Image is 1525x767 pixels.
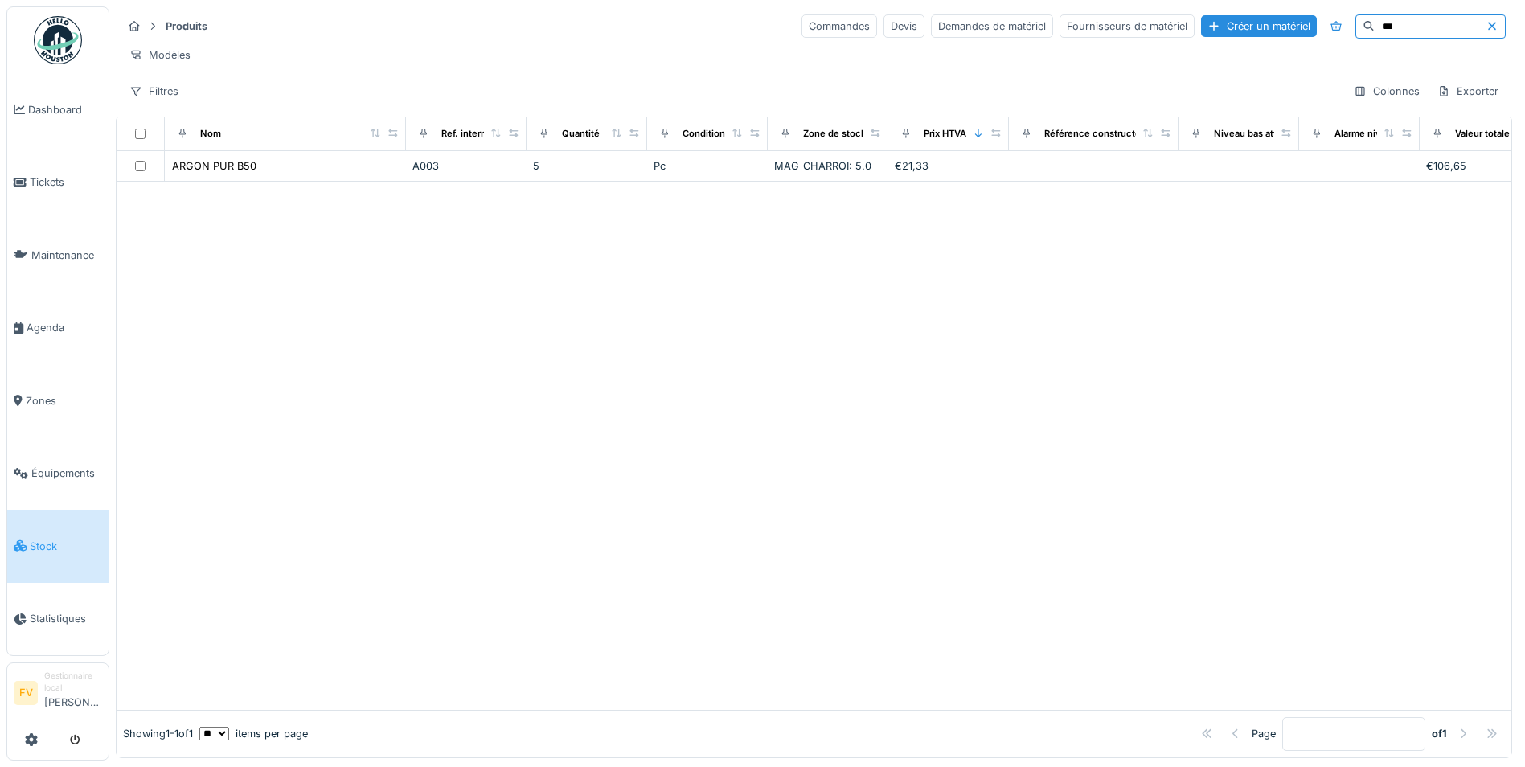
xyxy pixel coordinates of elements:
[123,726,193,741] div: Showing 1 - 1 of 1
[654,158,761,174] div: Pc
[7,146,109,219] a: Tickets
[683,127,759,141] div: Conditionnement
[27,320,102,335] span: Agenda
[200,127,221,141] div: Nom
[14,670,102,720] a: FV Gestionnaire local[PERSON_NAME]
[562,127,600,141] div: Quantité
[1455,127,1510,141] div: Valeur totale
[7,364,109,437] a: Zones
[122,43,198,67] div: Modèles
[1432,726,1447,741] strong: of 1
[26,393,102,408] span: Zones
[1252,726,1276,741] div: Page
[7,219,109,292] a: Maintenance
[122,80,186,103] div: Filtres
[803,127,882,141] div: Zone de stockage
[1044,127,1150,141] div: Référence constructeur
[883,14,924,38] div: Devis
[801,14,877,38] div: Commandes
[34,16,82,64] img: Badge_color-CXgf-gQk.svg
[28,102,102,117] span: Dashboard
[7,510,109,583] a: Stock
[14,681,38,705] li: FV
[31,466,102,481] span: Équipements
[30,174,102,190] span: Tickets
[441,127,492,141] div: Ref. interne
[7,73,109,146] a: Dashboard
[412,158,520,174] div: A003
[1347,80,1427,103] div: Colonnes
[7,437,109,511] a: Équipements
[159,18,214,34] strong: Produits
[30,539,102,554] span: Stock
[30,611,102,626] span: Statistiques
[31,248,102,263] span: Maintenance
[44,670,102,716] li: [PERSON_NAME]
[924,127,966,141] div: Prix HTVA
[199,726,308,741] div: items per page
[44,670,102,695] div: Gestionnaire local
[1060,14,1195,38] div: Fournisseurs de matériel
[7,583,109,656] a: Statistiques
[931,14,1053,38] div: Demandes de matériel
[533,158,641,174] div: 5
[774,160,871,172] span: MAG_CHARROI: 5.0
[1214,127,1301,141] div: Niveau bas atteint ?
[7,292,109,365] a: Agenda
[1334,127,1415,141] div: Alarme niveau bas
[895,158,1002,174] div: €21,33
[1201,15,1317,37] div: Créer un matériel
[1430,80,1506,103] div: Exporter
[172,158,256,174] div: ARGON PUR B50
